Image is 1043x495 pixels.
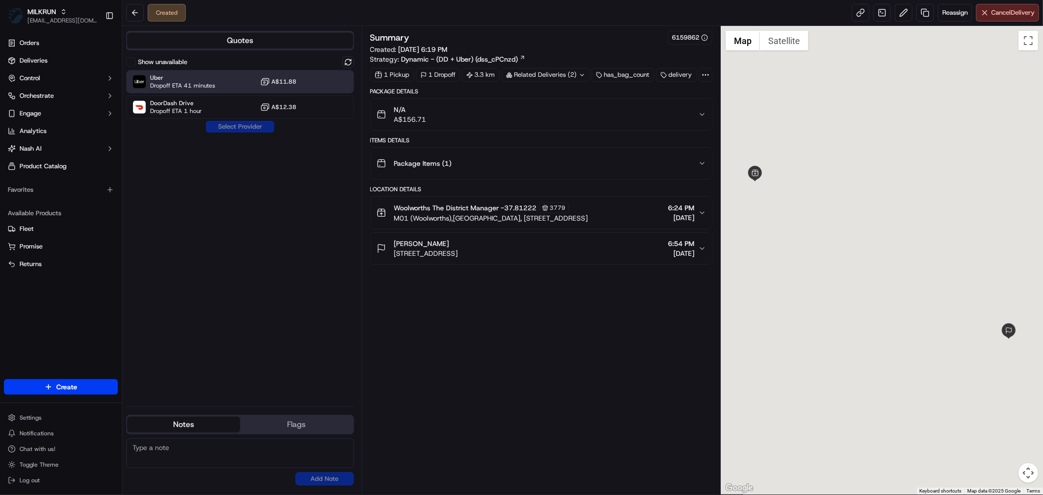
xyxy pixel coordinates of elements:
span: N/A [394,105,426,114]
span: Map data ©2025 Google [967,488,1021,494]
span: Dropoff ETA 1 hour [150,107,202,115]
span: [DATE] [668,248,694,258]
a: Product Catalog [4,158,118,174]
button: Show street map [726,31,760,50]
button: Engage [4,106,118,121]
button: Nash AI [4,141,118,157]
span: Product Catalog [20,162,67,171]
button: Show satellite imagery [760,31,808,50]
span: A$156.71 [394,114,426,124]
span: Engage [20,109,41,118]
span: 6:24 PM [668,203,694,213]
span: Dynamic - (DD + Uber) (dss_cPCnzd) [401,54,518,64]
span: Woolworths The District Manager -37.81222 [394,203,537,213]
button: CancelDelivery [976,4,1039,22]
span: Nash AI [20,144,42,153]
a: Fleet [8,225,114,233]
button: 6159862 [672,33,708,42]
button: Fleet [4,221,118,237]
span: Analytics [20,127,46,135]
span: A$11.88 [272,78,297,86]
div: Available Products [4,205,118,221]
span: 3779 [550,204,566,212]
span: Create [56,382,77,392]
button: Notes [127,417,240,432]
img: DoorDash Drive [133,101,146,113]
button: Map camera controls [1019,463,1038,483]
button: Orchestrate [4,88,118,104]
button: A$12.38 [260,102,297,112]
h3: Summary [370,33,410,42]
button: A$11.88 [260,77,297,87]
img: MILKRUN [8,8,23,23]
span: Returns [20,260,42,269]
span: Created: [370,45,448,54]
button: Returns [4,256,118,272]
span: Toggle Theme [20,461,59,469]
span: Uber [150,74,215,82]
button: Quotes [127,33,353,48]
a: Orders [4,35,118,51]
label: Show unavailable [138,58,187,67]
span: Package Items ( 1 ) [394,158,452,168]
button: Keyboard shortcuts [919,488,961,495]
span: Dropoff ETA 41 minutes [150,82,215,90]
span: [DATE] [668,213,694,223]
button: MILKRUNMILKRUN[EMAIL_ADDRESS][DOMAIN_NAME] [4,4,101,27]
span: Notifications [20,429,54,437]
button: Log out [4,473,118,487]
button: Settings [4,411,118,425]
a: Promise [8,242,114,251]
span: [EMAIL_ADDRESS][DOMAIN_NAME] [27,17,97,24]
span: [DATE] 6:19 PM [399,45,448,54]
button: Toggle Theme [4,458,118,472]
button: Control [4,70,118,86]
span: M01 (Woolworths),[GEOGRAPHIC_DATA], [STREET_ADDRESS] [394,213,588,223]
span: Deliveries [20,56,47,65]
a: Terms (opens in new tab) [1026,488,1040,494]
div: Favorites [4,182,118,198]
div: 3.3 km [462,68,500,82]
a: Analytics [4,123,118,139]
button: MILKRUN [27,7,56,17]
button: Notifications [4,427,118,440]
button: Reassign [938,4,972,22]
span: [STREET_ADDRESS] [394,248,458,258]
a: Open this area in Google Maps (opens a new window) [723,482,755,495]
button: Chat with us! [4,442,118,456]
button: [PERSON_NAME][STREET_ADDRESS]6:54 PM[DATE] [371,233,712,264]
span: Orchestrate [20,91,54,100]
a: Returns [8,260,114,269]
div: Location Details [370,185,712,193]
a: Dynamic - (DD + Uber) (dss_cPCnzd) [401,54,526,64]
span: A$12.38 [272,103,297,111]
button: N/AA$156.71 [371,99,712,130]
div: 1 Dropoff [416,68,460,82]
div: has_bag_count [592,68,654,82]
div: 1 Pickup [370,68,414,82]
span: Log out [20,476,40,484]
button: Package Items (1) [371,148,712,179]
div: Package Details [370,88,712,95]
button: Woolworths The District Manager -37.812223779M01 (Woolworths),[GEOGRAPHIC_DATA], [STREET_ADDRESS]... [371,197,712,229]
a: Deliveries [4,53,118,68]
img: Google [723,482,755,495]
span: Chat with us! [20,445,55,453]
span: Cancel Delivery [991,8,1035,17]
img: Uber [133,75,146,88]
span: Reassign [942,8,968,17]
button: Promise [4,239,118,254]
button: Flags [240,417,353,432]
div: delivery [656,68,697,82]
span: Control [20,74,40,83]
span: Promise [20,242,43,251]
button: Create [4,379,118,395]
span: 6:54 PM [668,239,694,248]
span: [PERSON_NAME] [394,239,449,248]
div: Related Deliveries (2) [502,68,590,82]
span: Settings [20,414,42,422]
button: Toggle fullscreen view [1019,31,1038,50]
span: Fleet [20,225,34,233]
